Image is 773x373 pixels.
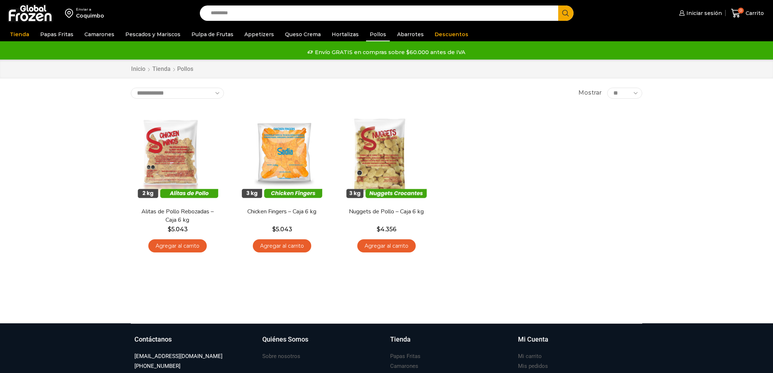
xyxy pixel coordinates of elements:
[131,65,193,73] nav: Breadcrumb
[357,239,416,253] a: Agregar al carrito: “Nuggets de Pollo - Caja 6 kg”
[390,362,418,370] h3: Camarones
[168,226,171,233] span: $
[328,27,362,41] a: Hortalizas
[134,335,255,351] a: Contáctanos
[148,239,207,253] a: Agregar al carrito: “Alitas de Pollo Rebozadas - Caja 6 kg”
[390,361,418,371] a: Camarones
[272,226,276,233] span: $
[390,351,420,361] a: Papas Fritas
[390,353,420,360] h3: Papas Fritas
[578,89,602,97] span: Mostrar
[262,335,308,344] h3: Quiénes Somos
[188,27,237,41] a: Pulpa de Frutas
[738,8,744,14] span: 0
[377,226,380,233] span: $
[76,7,104,12] div: Enviar a
[344,208,429,216] a: Nuggets de Pollo – Caja 6 kg
[377,226,396,233] bdi: 4.356
[65,7,76,19] img: address-field-icon.svg
[390,335,411,344] h3: Tienda
[134,353,222,360] h3: [EMAIL_ADDRESS][DOMAIN_NAME]
[272,226,292,233] bdi: 5.043
[262,353,300,360] h3: Sobre nosotros
[134,362,180,370] h3: [PHONE_NUMBER]
[262,335,383,351] a: Quiénes Somos
[685,9,722,17] span: Iniciar sesión
[6,27,33,41] a: Tienda
[729,5,766,22] a: 0 Carrito
[518,351,542,361] a: Mi carrito
[518,353,542,360] h3: Mi carrito
[390,335,511,351] a: Tienda
[677,6,722,20] a: Iniciar sesión
[134,351,222,361] a: [EMAIL_ADDRESS][DOMAIN_NAME]
[253,239,311,253] a: Agregar al carrito: “Chicken Fingers - Caja 6 kg”
[431,27,472,41] a: Descuentos
[134,361,180,371] a: [PHONE_NUMBER]
[76,12,104,19] div: Coquimbo
[518,335,548,344] h3: Mi Cuenta
[241,27,278,41] a: Appetizers
[37,27,77,41] a: Papas Fritas
[177,65,193,72] h1: Pollos
[131,65,146,73] a: Inicio
[168,226,188,233] bdi: 5.043
[136,208,220,224] a: Alitas de Pollo Rebozadas – Caja 6 kg
[152,65,171,73] a: Tienda
[558,5,574,21] button: Search button
[122,27,184,41] a: Pescados y Mariscos
[366,27,390,41] a: Pollos
[518,361,548,371] a: Mis pedidos
[518,362,548,370] h3: Mis pedidos
[131,88,224,99] select: Pedido de la tienda
[518,335,639,351] a: Mi Cuenta
[393,27,427,41] a: Abarrotes
[744,9,764,17] span: Carrito
[262,351,300,361] a: Sobre nosotros
[134,335,172,344] h3: Contáctanos
[81,27,118,41] a: Camarones
[240,208,324,216] a: Chicken Fingers – Caja 6 kg
[281,27,324,41] a: Queso Crema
